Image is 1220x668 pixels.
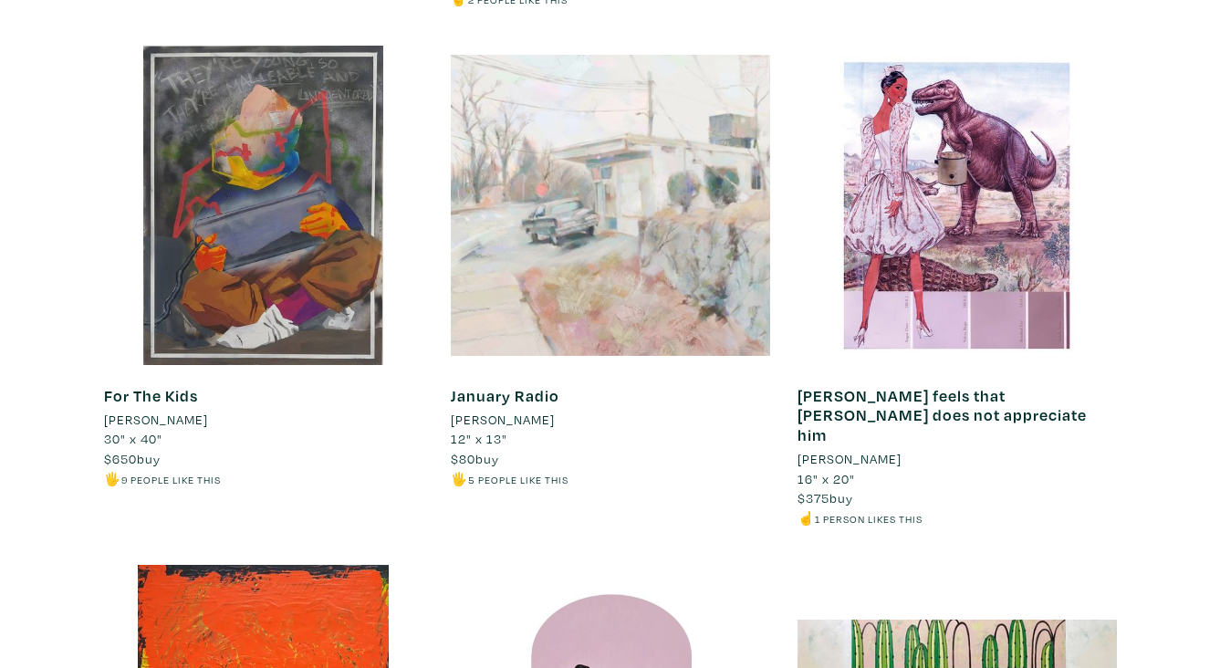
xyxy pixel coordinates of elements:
[798,449,1117,469] a: [PERSON_NAME]
[451,410,770,430] a: [PERSON_NAME]
[451,430,507,447] span: 12" x 13"
[104,410,423,430] a: [PERSON_NAME]
[798,385,1087,445] a: [PERSON_NAME] feels that [PERSON_NAME] does not appreciate him
[104,430,162,447] span: 30" x 40"
[798,508,1117,528] li: ☝️
[798,449,902,469] li: [PERSON_NAME]
[468,473,568,486] small: 5 people like this
[104,469,423,489] li: 🖐️
[451,450,475,467] span: $80
[815,512,923,526] small: 1 person likes this
[121,473,221,486] small: 9 people like this
[451,450,499,467] span: buy
[798,489,829,506] span: $375
[451,385,559,406] a: January Radio
[104,385,198,406] a: For The Kids
[104,450,161,467] span: buy
[451,469,770,489] li: 🖐️
[451,410,555,430] li: [PERSON_NAME]
[798,489,853,506] span: buy
[798,470,855,487] span: 16" x 20"
[104,450,137,467] span: $650
[104,410,208,430] li: [PERSON_NAME]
